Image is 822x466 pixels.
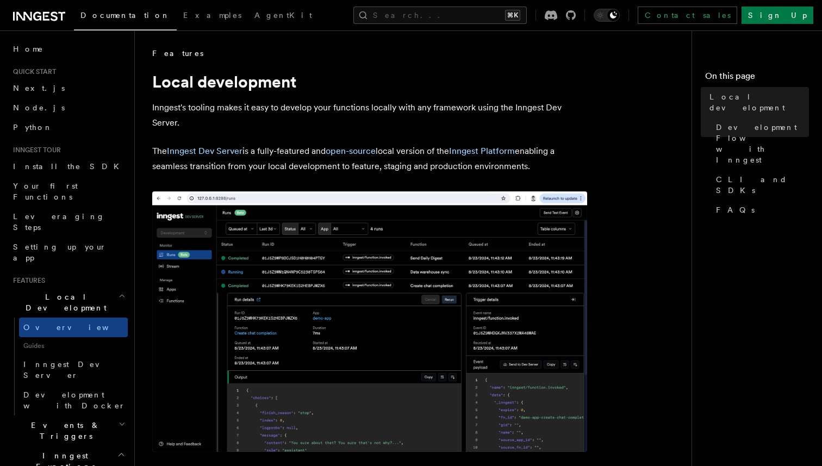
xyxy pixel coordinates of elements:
a: Inngest Dev Server [167,146,242,156]
p: The is a fully-featured and local version of the enabling a seamless transition from your local d... [152,144,587,174]
span: Inngest tour [9,146,61,154]
span: AgentKit [254,11,312,20]
span: Local development [709,91,809,113]
span: Local Development [9,291,119,313]
a: Sign Up [742,7,813,24]
span: Features [152,48,203,59]
span: Development Flow with Inngest [716,122,809,165]
span: Python [13,123,53,132]
span: Home [13,44,43,54]
span: Leveraging Steps [13,212,105,232]
a: Your first Functions [9,176,128,207]
span: FAQs [716,204,755,215]
span: Install the SDK [13,162,126,171]
span: Node.js [13,103,65,112]
span: Inngest Dev Server [23,360,116,380]
a: Local development [705,87,809,117]
a: Python [9,117,128,137]
button: Search...⌘K [353,7,527,24]
h4: On this page [705,70,809,87]
span: Development with Docker [23,390,126,410]
span: Examples [183,11,241,20]
span: Your first Functions [13,182,78,201]
a: Contact sales [638,7,737,24]
a: Leveraging Steps [9,207,128,237]
span: Next.js [13,84,65,92]
a: Next.js [9,78,128,98]
span: CLI and SDKs [716,174,809,196]
a: open-source [326,146,376,156]
a: Setting up your app [9,237,128,268]
span: Documentation [80,11,170,20]
a: Development with Docker [19,385,128,415]
a: AgentKit [248,3,319,29]
a: Home [9,39,128,59]
kbd: ⌘K [505,10,520,21]
img: The Inngest Dev Server on the Functions page [152,191,587,452]
a: Documentation [74,3,177,30]
a: FAQs [712,200,809,220]
a: Development Flow with Inngest [712,117,809,170]
a: Node.js [9,98,128,117]
div: Local Development [9,318,128,415]
a: Install the SDK [9,157,128,176]
a: Inngest Platform [449,146,515,156]
button: Toggle dark mode [594,9,620,22]
a: Overview [19,318,128,337]
a: Examples [177,3,248,29]
span: Quick start [9,67,56,76]
button: Local Development [9,287,128,318]
span: Features [9,276,45,285]
p: Inngest's tooling makes it easy to develop your functions locally with any framework using the In... [152,100,587,131]
span: Events & Triggers [9,420,119,442]
span: Guides [19,337,128,355]
h1: Local development [152,72,587,91]
a: Inngest Dev Server [19,355,128,385]
span: Overview [23,323,135,332]
span: Setting up your app [13,243,107,262]
a: CLI and SDKs [712,170,809,200]
button: Events & Triggers [9,415,128,446]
